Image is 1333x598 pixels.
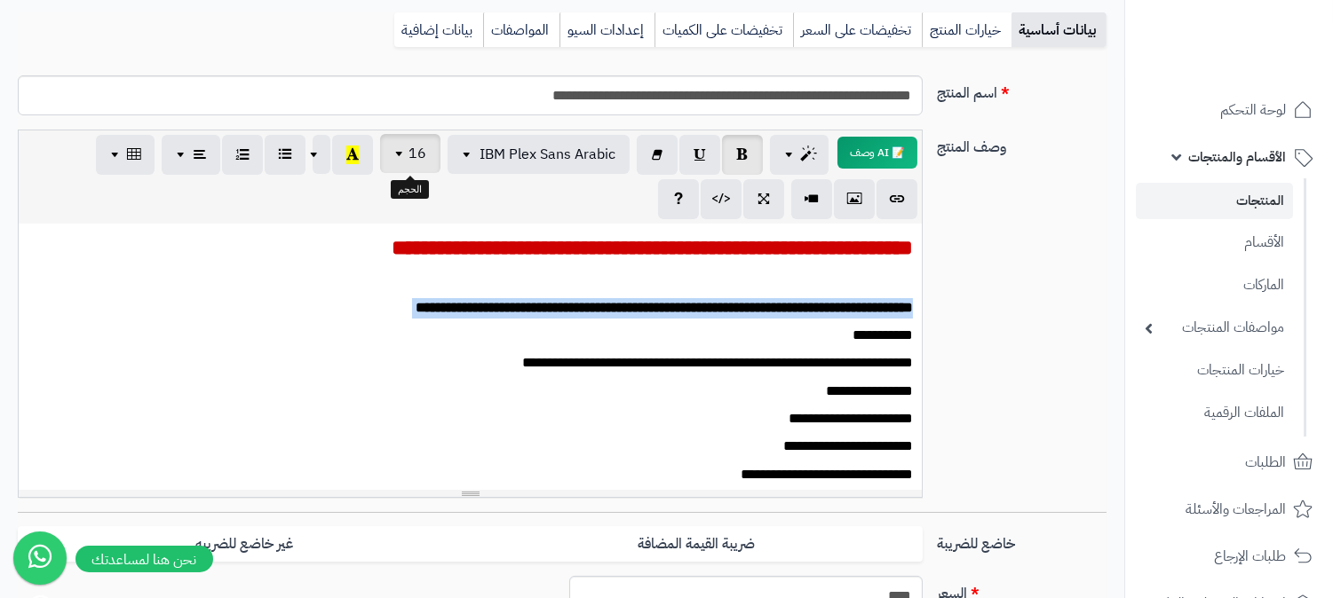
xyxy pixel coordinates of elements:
span: IBM Plex Sans Arabic [480,144,615,165]
button: 16 [380,134,440,173]
a: الملفات الرقمية [1136,394,1293,432]
a: الماركات [1136,266,1293,304]
a: المراجعات والأسئلة [1136,488,1322,531]
span: لوحة التحكم [1220,98,1286,122]
div: الحجم [391,180,429,200]
a: خيارات المنتجات [1136,351,1293,389]
a: مواصفات المنتجات [1136,309,1293,347]
a: تخفيضات على السعر [793,12,922,48]
a: إعدادات السيو [559,12,655,48]
label: اسم المنتج [930,75,1114,104]
a: الطلبات [1136,441,1322,484]
span: المراجعات والأسئلة [1186,497,1286,522]
a: بيانات إضافية [394,12,483,48]
span: الأقسام والمنتجات [1188,145,1286,169]
label: غير خاضع للضريبه [18,526,470,563]
a: بيانات أساسية [1012,12,1107,48]
a: المنتجات [1136,183,1293,219]
label: خاضع للضريبة [930,526,1114,555]
a: تخفيضات على الكميات [655,12,793,48]
a: خيارات المنتج [922,12,1012,48]
span: الطلبات [1245,450,1286,475]
button: 📝 AI وصف [837,137,917,169]
label: وصف المنتج [930,130,1114,158]
span: طلبات الإرجاع [1214,544,1286,569]
span: 16 [409,143,426,164]
button: IBM Plex Sans Arabic [448,135,630,174]
a: طلبات الإرجاع [1136,535,1322,578]
a: الأقسام [1136,224,1293,262]
label: ضريبة القيمة المضافة [471,526,923,563]
a: لوحة التحكم [1136,89,1322,131]
a: المواصفات [483,12,559,48]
